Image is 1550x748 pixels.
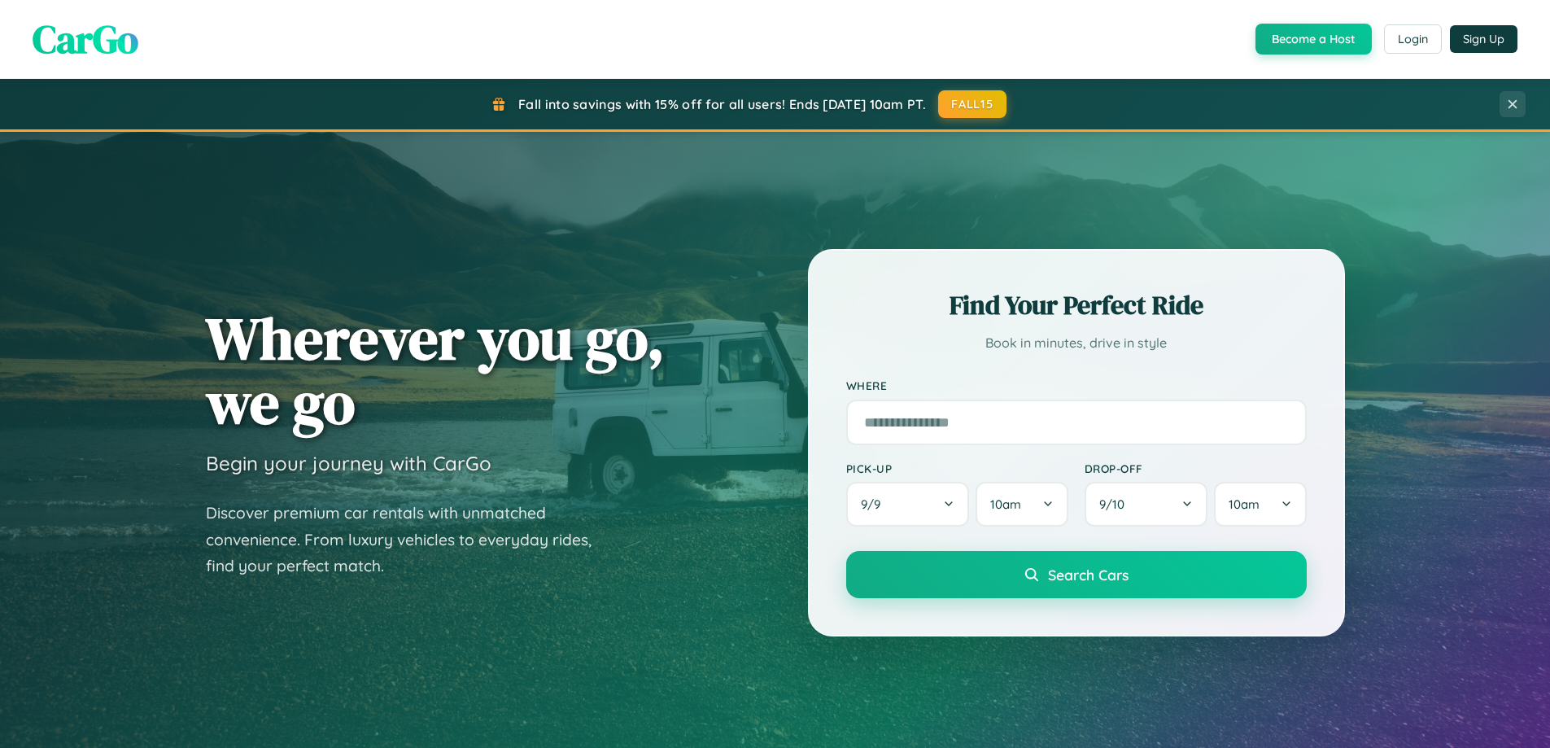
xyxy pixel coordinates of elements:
[206,306,665,435] h1: Wherever you go, we go
[846,331,1307,355] p: Book in minutes, drive in style
[1048,566,1129,584] span: Search Cars
[1085,461,1307,475] label: Drop-off
[846,461,1068,475] label: Pick-up
[1255,24,1372,55] button: Become a Host
[518,96,926,112] span: Fall into savings with 15% off for all users! Ends [DATE] 10am PT.
[990,496,1021,512] span: 10am
[1229,496,1260,512] span: 10am
[1384,24,1442,54] button: Login
[976,482,1068,527] button: 10am
[846,379,1307,393] label: Where
[846,287,1307,323] h2: Find Your Perfect Ride
[861,496,889,512] span: 9 / 9
[1099,496,1133,512] span: 9 / 10
[1214,482,1306,527] button: 10am
[846,551,1307,598] button: Search Cars
[206,451,491,475] h3: Begin your journey with CarGo
[1450,25,1517,53] button: Sign Up
[206,500,613,580] p: Discover premium car rentals with unmatched convenience. From luxury vehicles to everyday rides, ...
[33,12,138,66] span: CarGo
[938,90,1006,118] button: FALL15
[846,482,970,527] button: 9/9
[1085,482,1208,527] button: 9/10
